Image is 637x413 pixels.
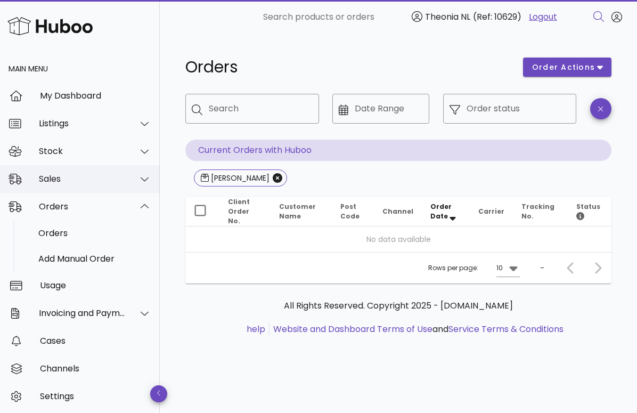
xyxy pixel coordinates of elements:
[39,201,126,212] div: Orders
[7,14,93,37] img: Huboo Logo
[382,207,413,216] span: Channel
[219,197,271,226] th: Client Order No.
[271,197,332,226] th: Customer Name
[422,197,470,226] th: Order Date: Sorted descending. Activate to remove sorting.
[568,197,611,226] th: Status
[273,323,432,335] a: Website and Dashboard Terms of Use
[496,260,520,277] div: 10Rows per page:
[532,62,595,73] span: order actions
[529,11,557,23] a: Logout
[38,228,151,238] div: Orders
[40,336,151,346] div: Cases
[374,197,422,226] th: Channel
[473,11,521,23] span: (Ref: 10629)
[40,91,151,101] div: My Dashboard
[470,197,513,226] th: Carrier
[185,58,510,77] h1: Orders
[247,323,265,335] a: help
[39,146,126,156] div: Stock
[496,263,503,273] div: 10
[425,11,470,23] span: Theonia NL
[478,207,504,216] span: Carrier
[513,197,568,226] th: Tracking No.
[40,280,151,290] div: Usage
[540,263,544,273] div: –
[576,202,600,221] span: Status
[185,226,611,252] td: No data available
[39,308,126,318] div: Invoicing and Payments
[228,197,250,225] span: Client Order No.
[332,197,374,226] th: Post Code
[340,202,360,221] span: Post Code
[269,323,563,336] li: and
[185,140,611,161] p: Current Orders with Huboo
[428,253,520,284] div: Rows per page:
[523,58,611,77] button: order actions
[209,173,269,183] div: [PERSON_NAME]
[448,323,563,335] a: Service Terms & Conditions
[40,363,151,374] div: Channels
[194,299,603,312] p: All Rights Reserved. Copyright 2025 - [DOMAIN_NAME]
[430,202,452,221] span: Order Date
[39,174,126,184] div: Sales
[40,391,151,401] div: Settings
[279,202,316,221] span: Customer Name
[273,173,282,183] button: Close
[38,254,151,264] div: Add Manual Order
[39,118,126,128] div: Listings
[521,202,554,221] span: Tracking No.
